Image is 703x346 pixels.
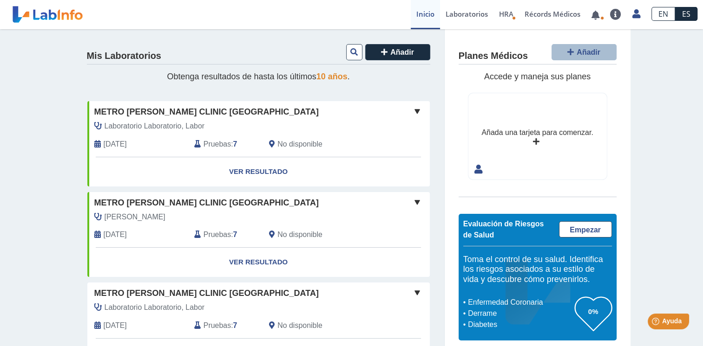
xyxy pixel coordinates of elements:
div: : [187,139,262,150]
a: EN [651,7,675,21]
h3: 0% [575,306,612,317]
span: Pruebas [204,139,231,150]
span: 2025-09-12 [104,139,127,150]
span: HRA [499,9,513,19]
span: Obtenga resultados de hasta los últimos . [167,72,349,81]
div: : [187,229,262,240]
li: Derrame [466,308,575,319]
span: Laboratorio Laboratorio, Labor [105,302,205,313]
span: 2025-05-22 [104,320,127,331]
iframe: Help widget launcher [620,310,693,336]
span: No disponible [277,229,322,240]
span: Metro [PERSON_NAME] Clinic [GEOGRAPHIC_DATA] [94,106,319,118]
span: 10 años [316,72,348,81]
b: 7 [233,231,237,238]
h4: Mis Laboratorios [87,51,161,62]
button: Añadir [365,44,430,60]
button: Añadir [552,44,617,60]
b: 7 [233,321,237,329]
span: Metro [PERSON_NAME] Clinic [GEOGRAPHIC_DATA] [94,197,319,209]
a: ES [675,7,697,21]
h4: Planes Médicos [459,51,528,62]
span: Arizmendi Franco, Angel [105,211,165,223]
span: Accede y maneja sus planes [484,72,591,81]
span: No disponible [277,139,322,150]
span: Pruebas [204,320,231,331]
span: Empezar [570,226,601,234]
li: Enfermedad Coronaria [466,297,575,308]
span: 2025-02-05 [104,229,127,240]
a: Ver Resultado [87,248,430,277]
b: 7 [233,140,237,148]
span: Metro [PERSON_NAME] Clinic [GEOGRAPHIC_DATA] [94,287,319,300]
li: Diabetes [466,319,575,330]
span: Añadir [390,48,414,56]
a: Ver Resultado [87,157,430,186]
div: Añada una tarjeta para comenzar. [481,127,593,138]
span: No disponible [277,320,322,331]
h5: Toma el control de su salud. Identifica los riesgos asociados a su estilo de vida y descubre cómo... [463,255,612,285]
div: : [187,320,262,331]
span: Evaluación de Riesgos de Salud [463,220,544,239]
span: Laboratorio Laboratorio, Labor [105,121,205,132]
a: Empezar [559,221,612,237]
span: Añadir [577,48,600,56]
span: Pruebas [204,229,231,240]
